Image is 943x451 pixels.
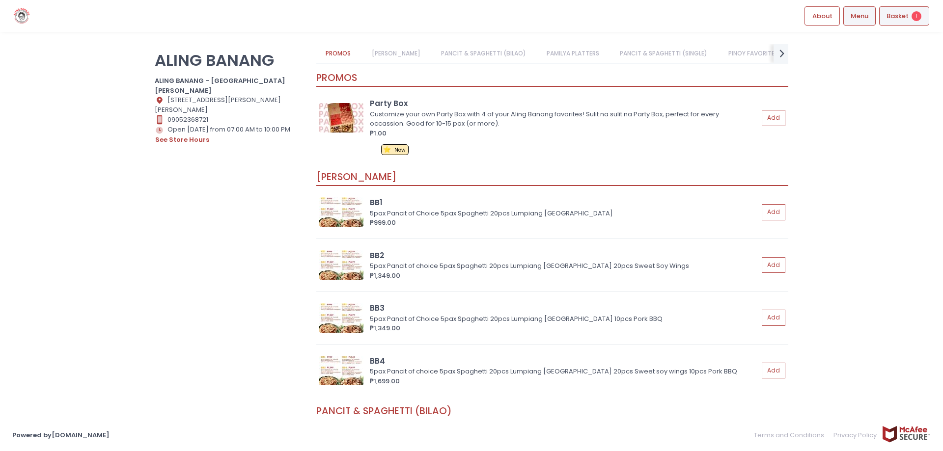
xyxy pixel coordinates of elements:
button: Add [762,204,785,220]
a: PAMILYA PLATTERS [537,44,609,63]
div: [STREET_ADDRESS][PERSON_NAME][PERSON_NAME] [155,95,304,115]
img: BB3 [319,303,363,333]
span: [PERSON_NAME] [316,170,396,184]
img: Party Box [319,103,363,133]
div: 09052368721 [155,115,304,125]
span: Basket [887,11,909,21]
div: 5pax Pancit of Choice 5pax Spaghetti 20pcs Lumpiang [GEOGRAPHIC_DATA] [370,209,755,218]
button: Add [762,257,785,273]
a: PROMOS [316,44,361,63]
a: About [804,6,840,25]
img: BB4 [319,356,363,385]
img: mcafee-secure [882,425,931,443]
a: PANCIT & SPAGHETTI (SINGLE) [610,44,717,63]
div: Customize your own Party Box with 4 of your Aling Banang favorites! Sulit na sulit na Party Box, ... [370,109,755,129]
div: ₱1,349.00 [370,323,758,333]
div: Party Box [370,98,758,109]
a: Privacy Policy [829,425,882,445]
div: BB4 [370,355,758,367]
span: PANCIT & SPAGHETTI (BILAO) [316,404,452,418]
div: 5pax Pancit of Choice 5pax Spaghetti 20pcs Lumpiang [GEOGRAPHIC_DATA] 10pcs Pork BBQ [370,314,755,324]
a: PANCIT & SPAGHETTI (BILAO) [431,44,535,63]
b: ALING BANANG - [GEOGRAPHIC_DATA][PERSON_NAME] [155,76,285,95]
span: 1 [912,11,921,21]
span: About [812,11,832,21]
button: Add [762,110,785,126]
div: BB1 [370,197,758,208]
button: see store hours [155,134,210,145]
a: Menu [843,6,876,25]
div: BB3 [370,302,758,314]
div: 5pax Pancit of choice 5pax Spaghetti 20pcs Lumpiang [GEOGRAPHIC_DATA] 20pcs Sweet soy wings 10pcs... [370,367,755,376]
div: ₱999.00 [370,218,758,228]
img: BB1 [319,197,363,227]
img: BB2 [319,250,363,280]
span: New [394,146,406,154]
a: Terms and Conditions [754,425,829,445]
div: BB2 [370,250,758,261]
span: ⭐ [383,145,391,154]
p: ALING BANANG [155,51,304,70]
div: 5pax Pancit of choice 5pax Spaghetti 20pcs Lumpiang [GEOGRAPHIC_DATA] 20pcs Sweet Soy Wings [370,261,755,271]
div: ₱1.00 [370,129,758,138]
a: PINOY FAVORITES [719,44,787,63]
a: Powered by[DOMAIN_NAME] [12,430,110,440]
span: Menu [851,11,868,21]
div: ₱1,699.00 [370,376,758,386]
button: Add [762,310,785,326]
div: ₱1,349.00 [370,271,758,281]
span: PROMOS [316,71,357,84]
a: [PERSON_NAME] [362,44,430,63]
div: Open [DATE] from 07:00 AM to 10:00 PM [155,125,304,145]
button: Add [762,363,785,379]
img: logo [12,7,31,25]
